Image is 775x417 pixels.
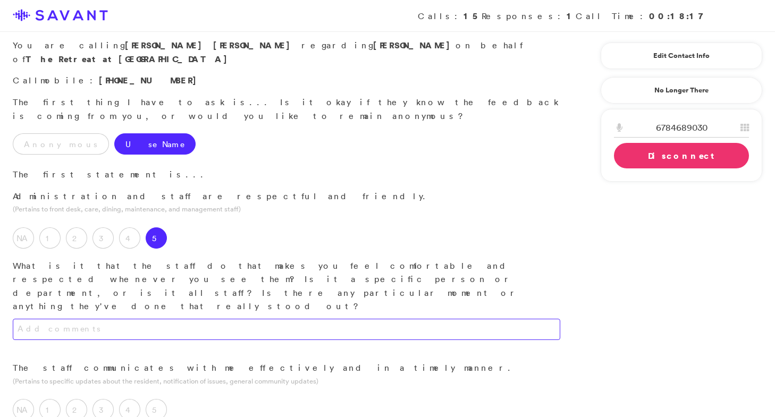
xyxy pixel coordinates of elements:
a: Edit Contact Info [614,47,749,64]
span: [PHONE_NUMBER] [99,74,202,86]
a: Disconnect [614,143,749,168]
p: (Pertains to specific updates about the resident, notification of issues, general community updates) [13,376,560,386]
p: What is it that the staff do that makes you feel comfortable and respected whenever you see them?... [13,259,560,313]
a: No Longer There [601,77,762,104]
p: The first statement is... [13,168,560,182]
strong: [PERSON_NAME] [373,39,456,51]
span: mobile [40,75,90,86]
p: The first thing I have to ask is... Is it okay if they know the feedback is coming from you, or w... [13,96,560,123]
strong: 00:18:17 [649,10,709,22]
strong: 15 [464,10,482,22]
label: 2 [66,227,87,249]
p: Administration and staff are respectful and friendly. [13,190,560,203]
p: (Pertains to front desk, care, dining, maintenance, and management staff) [13,204,560,214]
label: 5 [146,227,167,249]
p: You are calling regarding on behalf of [13,39,560,66]
strong: 1 [567,10,576,22]
p: The staff communicates with me effectively and in a timely manner. [13,361,560,375]
label: 1 [39,227,61,249]
label: NA [13,227,34,249]
p: Call : [13,74,560,88]
span: [PERSON_NAME] [213,39,296,51]
label: 4 [119,227,140,249]
label: Anonymous [13,133,109,155]
span: [PERSON_NAME] [125,39,207,51]
strong: The Retreat at [GEOGRAPHIC_DATA] [26,53,233,65]
label: 3 [92,227,114,249]
label: Use Name [114,133,196,155]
